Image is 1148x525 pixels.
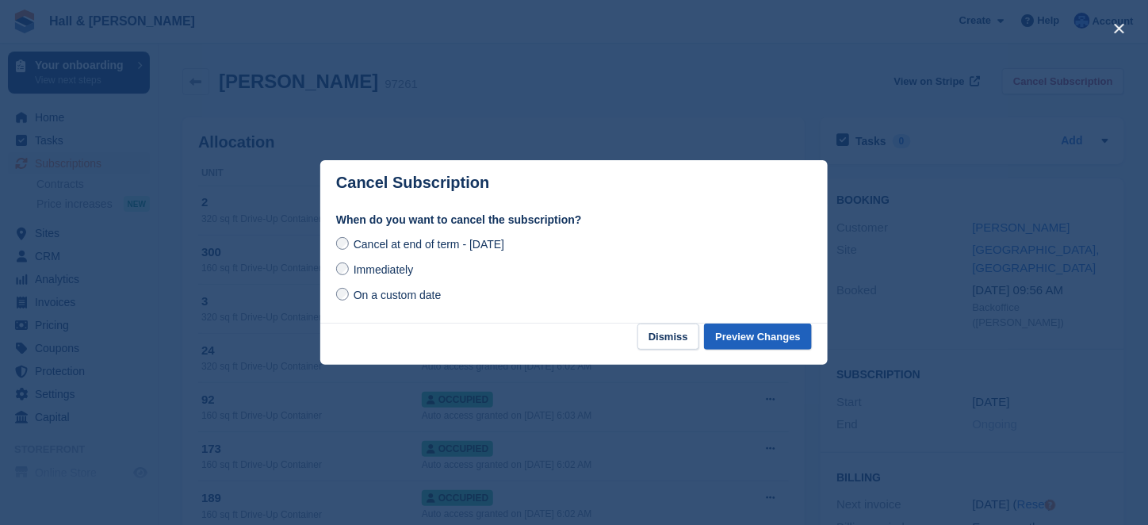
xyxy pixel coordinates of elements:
[336,262,349,275] input: Immediately
[354,263,413,276] span: Immediately
[336,288,349,301] input: On a custom date
[704,324,812,350] button: Preview Changes
[637,324,699,350] button: Dismiss
[336,174,489,192] p: Cancel Subscription
[1107,16,1132,41] button: close
[336,237,349,250] input: Cancel at end of term - [DATE]
[354,289,442,301] span: On a custom date
[354,238,504,251] span: Cancel at end of term - [DATE]
[336,212,812,228] label: When do you want to cancel the subscription?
